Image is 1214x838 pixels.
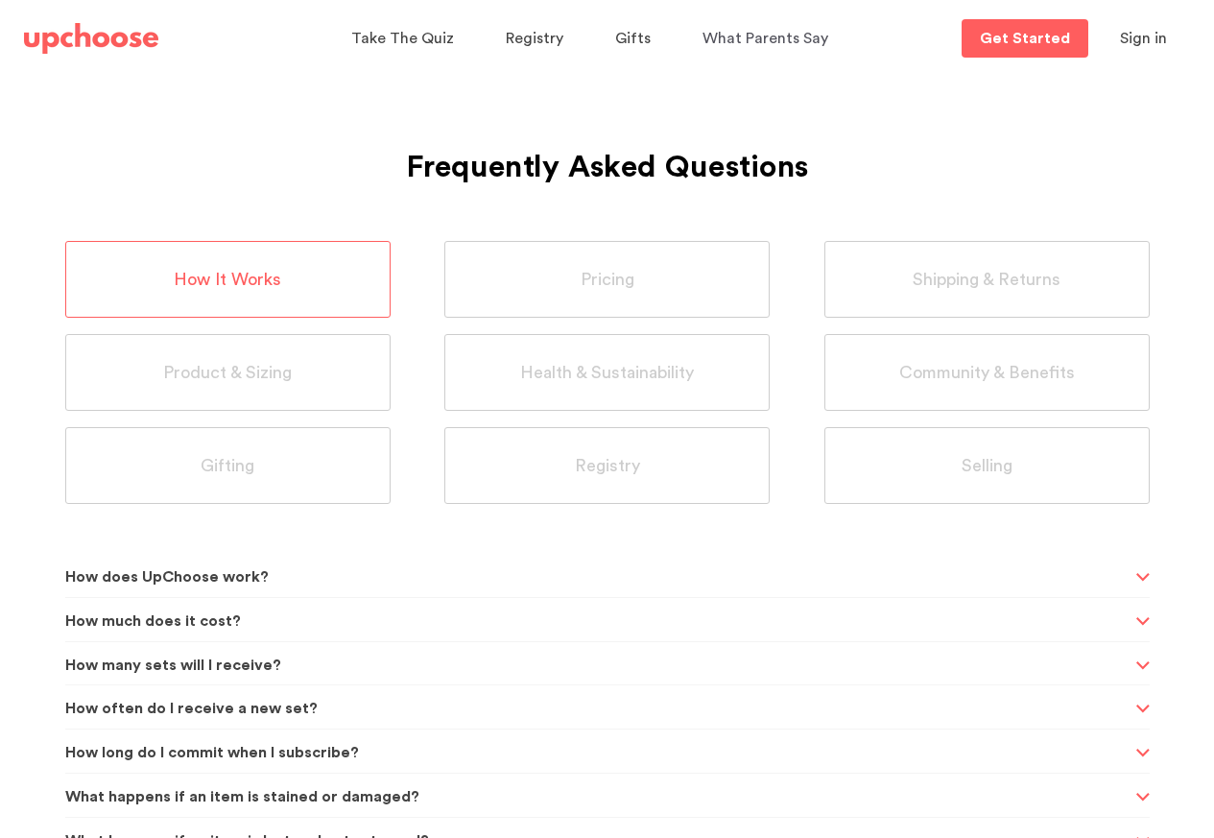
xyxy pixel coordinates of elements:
[506,31,563,46] span: Registry
[24,23,158,54] img: UpChoose
[1120,31,1167,46] span: Sign in
[201,455,254,477] span: Gifting
[65,642,1131,689] span: How many sets will I receive?
[962,19,1088,58] a: Get Started
[65,774,1131,821] span: What happens if an item is stained or damaged?
[506,20,569,58] a: Registry
[1096,19,1191,58] button: Sign in
[351,20,460,58] a: Take The Quiz
[65,685,1131,732] span: How often do I receive a new set?
[65,554,1131,601] span: How does UpChoose work?
[163,362,292,384] span: Product & Sizing
[581,269,634,291] span: Pricing
[174,269,281,291] span: How It Works
[615,20,656,58] a: Gifts
[615,31,651,46] span: Gifts
[702,20,834,58] a: What Parents Say
[702,31,828,46] span: What Parents Say
[65,730,1131,777] span: How long do I commit when I subscribe?
[899,362,1075,384] span: Community & Benefits
[520,362,694,384] span: Health & Sustainability
[65,598,1131,645] span: How much does it cost?
[351,31,454,46] span: Take The Quiz
[962,455,1012,477] span: Selling
[980,31,1070,46] p: Get Started
[65,102,1150,192] h1: Frequently Asked Questions
[24,19,158,59] a: UpChoose
[575,455,640,477] span: Registry
[913,269,1060,291] span: Shipping & Returns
